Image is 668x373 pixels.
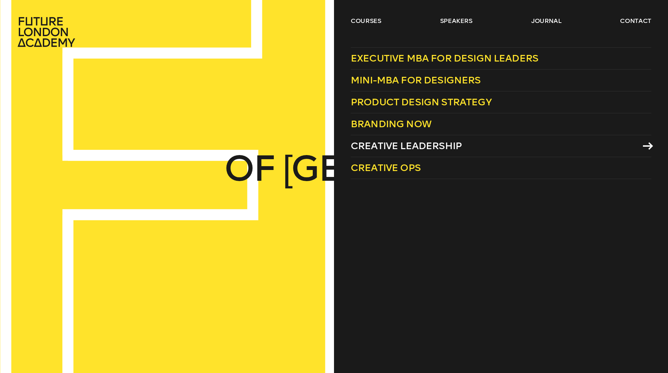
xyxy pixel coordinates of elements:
[351,118,431,130] span: Branding Now
[620,17,651,25] a: contact
[351,70,651,91] a: Mini-MBA for Designers
[351,157,651,179] a: Creative Ops
[351,17,381,25] a: courses
[351,135,651,157] a: Creative Leadership
[351,96,492,108] span: Product Design Strategy
[351,47,651,70] a: Executive MBA for Design Leaders
[351,140,462,152] span: Creative Leadership
[351,113,651,135] a: Branding Now
[351,91,651,113] a: Product Design Strategy
[351,162,421,173] span: Creative Ops
[440,17,472,25] a: speakers
[531,17,562,25] a: journal
[351,52,538,64] span: Executive MBA for Design Leaders
[351,74,481,86] span: Mini-MBA for Designers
